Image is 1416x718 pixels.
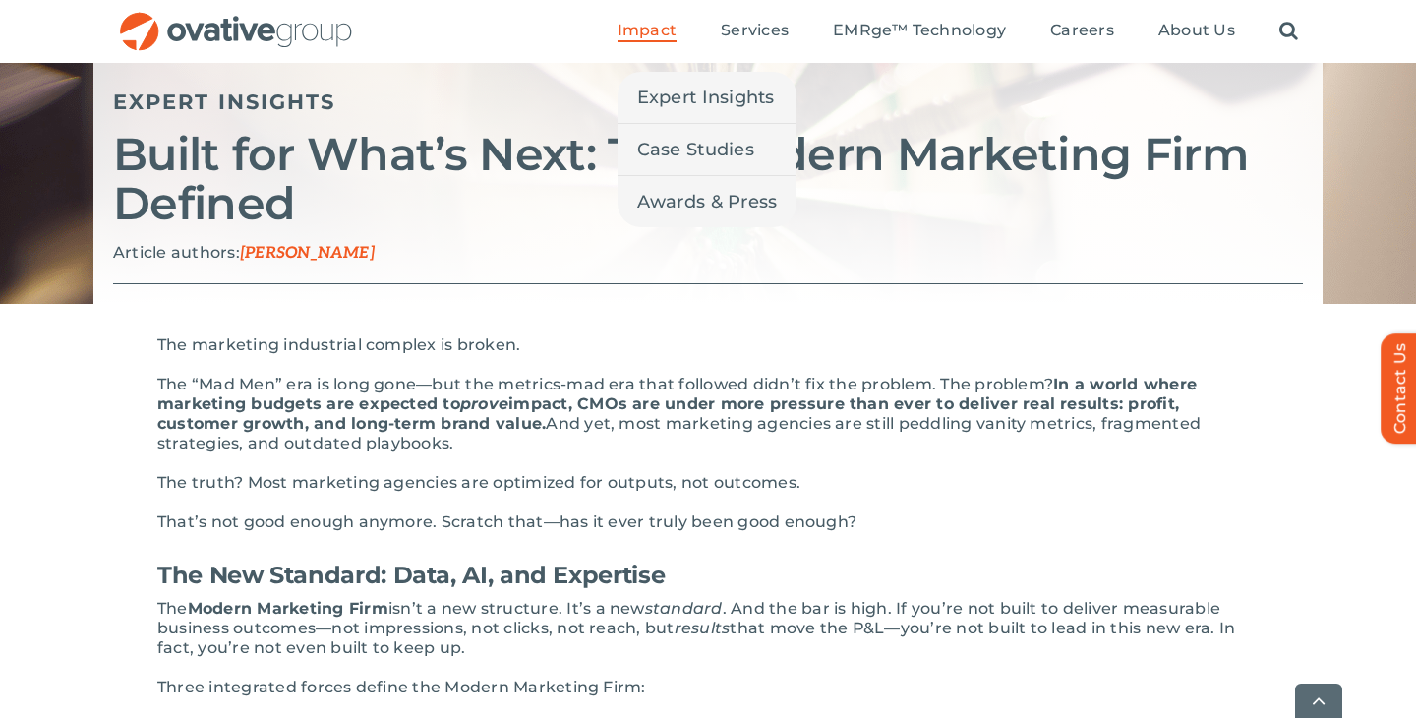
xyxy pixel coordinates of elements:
[157,473,1259,493] p: The truth? Most marketing agencies are optimized for outputs, not outcomes.
[637,188,778,215] span: Awards & Press
[618,176,797,227] a: Awards & Press
[833,21,1006,42] a: EMRge™ Technology
[637,84,775,111] span: Expert Insights
[645,599,723,618] em: standard
[1050,21,1114,40] span: Careers
[113,90,336,114] a: Expert Insights
[1158,21,1235,42] a: About Us
[157,375,1259,453] p: The “Mad Men” era is long gone—but the metrics-mad era that followed didn’t fix the problem. The ...
[113,243,1303,264] p: Article authors:
[157,335,1259,355] p: The marketing industrial complex is broken.
[618,72,797,123] a: Expert Insights
[721,21,789,42] a: Services
[833,21,1006,40] span: EMRge™ Technology
[118,10,354,29] a: OG_Full_horizontal_RGB
[460,394,508,413] em: prove
[1279,21,1298,42] a: Search
[618,21,677,42] a: Impact
[618,124,797,175] a: Case Studies
[637,136,754,163] span: Case Studies
[240,244,375,263] span: [PERSON_NAME]
[157,375,1197,433] strong: In a world where marketing budgets are expected to impact, CMOs are under more pressure than ever...
[113,130,1303,228] h2: Built for What’s Next: The Modern Marketing Firm Defined
[721,21,789,40] span: Services
[1050,21,1114,42] a: Careers
[157,678,1259,697] p: Three integrated forces define the Modern Marketing Firm:
[157,512,1259,532] p: That’s not good enough anymore. Scratch that—has it ever truly been good enough?
[157,599,1259,658] p: The isn’t a new structure. It’s a new . And the bar is high. If you’re not built to deliver measu...
[188,599,388,618] strong: Modern Marketing Firm
[1158,21,1235,40] span: About Us
[675,619,731,637] em: results
[618,21,677,40] span: Impact
[157,561,665,589] strong: The New Standard: Data, AI, and Expertise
